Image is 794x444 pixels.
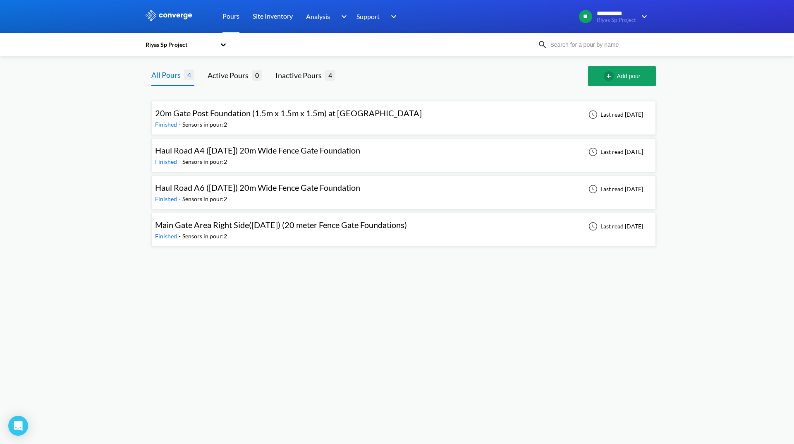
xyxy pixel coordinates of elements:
[179,158,182,165] span: -
[325,70,335,80] span: 4
[8,416,28,436] div: Open Intercom Messenger
[584,110,646,120] div: Last read [DATE]
[155,220,407,230] span: Main Gate Area Right Side([DATE]) (20 meter Fence Gate Foundations)
[151,110,656,118] a: 20m Gate Post Foundation (1.5m x 1.5m x 1.5m) at [GEOGRAPHIC_DATA]Finished-Sensors in pour:2Last ...
[356,11,380,22] span: Support
[155,158,179,165] span: Finished
[208,70,252,81] div: Active Pours
[155,182,360,192] span: Haul Road A6 ([DATE]) 20m Wide Fence Gate Foundation
[145,10,193,21] img: logo_ewhite.svg
[584,221,646,231] div: Last read [DATE]
[306,11,330,22] span: Analysis
[604,71,617,81] img: add-circle-outline.svg
[155,233,179,240] span: Finished
[636,12,649,22] img: downArrow.svg
[275,70,325,81] div: Inactive Pours
[155,195,179,202] span: Finished
[151,148,656,155] a: Haul Road A4 ([DATE]) 20m Wide Fence Gate FoundationFinished-Sensors in pour:2Last read [DATE]
[182,194,227,204] div: Sensors in pour: 2
[179,233,182,240] span: -
[584,184,646,194] div: Last read [DATE]
[155,145,360,155] span: Haul Road A4 ([DATE]) 20m Wide Fence Gate Foundation
[155,121,179,128] span: Finished
[385,12,399,22] img: downArrow.svg
[179,195,182,202] span: -
[182,232,227,241] div: Sensors in pour: 2
[597,17,636,23] span: Riyas Sp Project
[584,147,646,157] div: Last read [DATE]
[588,66,656,86] button: Add pour
[151,222,656,229] a: Main Gate Area Right Side([DATE]) (20 meter Fence Gate Foundations)Finished-Sensors in pour:2Last...
[182,120,227,129] div: Sensors in pour: 2
[145,40,216,49] div: Riyas Sp Project
[252,70,262,80] span: 0
[538,40,548,50] img: icon-search.svg
[548,40,648,49] input: Search for a pour by name
[155,108,422,118] span: 20m Gate Post Foundation (1.5m x 1.5m x 1.5m) at [GEOGRAPHIC_DATA]
[182,157,227,166] div: Sensors in pour: 2
[151,185,656,192] a: Haul Road A6 ([DATE]) 20m Wide Fence Gate FoundationFinished-Sensors in pour:2Last read [DATE]
[184,70,194,80] span: 4
[336,12,349,22] img: downArrow.svg
[151,69,184,81] div: All Pours
[179,121,182,128] span: -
